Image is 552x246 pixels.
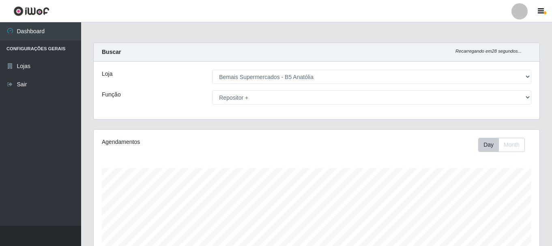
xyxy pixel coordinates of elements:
[455,49,522,53] i: Recarregando em 28 segundos...
[478,138,499,152] button: Day
[478,138,531,152] div: Toolbar with button groups
[478,138,525,152] div: First group
[102,49,121,55] strong: Buscar
[13,6,49,16] img: CoreUI Logo
[102,90,121,99] label: Função
[498,138,525,152] button: Month
[102,138,274,146] div: Agendamentos
[102,70,112,78] label: Loja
